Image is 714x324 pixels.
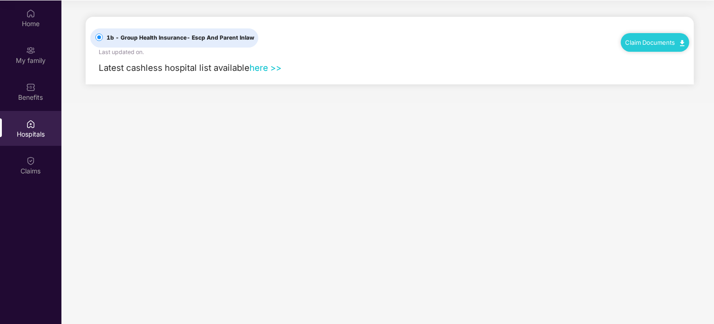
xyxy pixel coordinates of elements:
img: svg+xml;base64,PHN2ZyBpZD0iQ2xhaW0iIHhtbG5zPSJodHRwOi8vd3d3LnczLm9yZy8yMDAwL3N2ZyIgd2lkdGg9IjIwIi... [26,156,35,165]
img: svg+xml;base64,PHN2ZyBpZD0iQmVuZWZpdHMiIHhtbG5zPSJodHRwOi8vd3d3LnczLm9yZy8yMDAwL3N2ZyIgd2lkdGg9Ij... [26,83,35,92]
a: here >> [249,62,282,73]
img: svg+xml;base64,PHN2ZyBpZD0iSG9tZSIgeG1sbnM9Imh0dHA6Ly93d3cudzMub3JnLzIwMDAvc3ZnIiB3aWR0aD0iMjAiIG... [26,9,35,18]
a: Claim Documents [626,39,685,46]
img: svg+xml;base64,PHN2ZyB3aWR0aD0iMjAiIGhlaWdodD0iMjAiIHZpZXdCb3g9IjAgMCAyMCAyMCIgZmlsbD0ibm9uZSIgeG... [26,46,35,55]
span: - Escp And Parent Inlaw [187,34,254,41]
div: Last updated on . [99,48,144,56]
img: svg+xml;base64,PHN2ZyB4bWxucz0iaHR0cDovL3d3dy53My5vcmcvMjAwMC9zdmciIHdpZHRoPSIxMC40IiBoZWlnaHQ9Ij... [680,40,685,46]
img: svg+xml;base64,PHN2ZyBpZD0iSG9zcGl0YWxzIiB4bWxucz0iaHR0cDovL3d3dy53My5vcmcvMjAwMC9zdmciIHdpZHRoPS... [26,119,35,129]
span: 1b - Group Health Insurance [103,34,258,42]
span: Latest cashless hospital list available [99,62,249,73]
